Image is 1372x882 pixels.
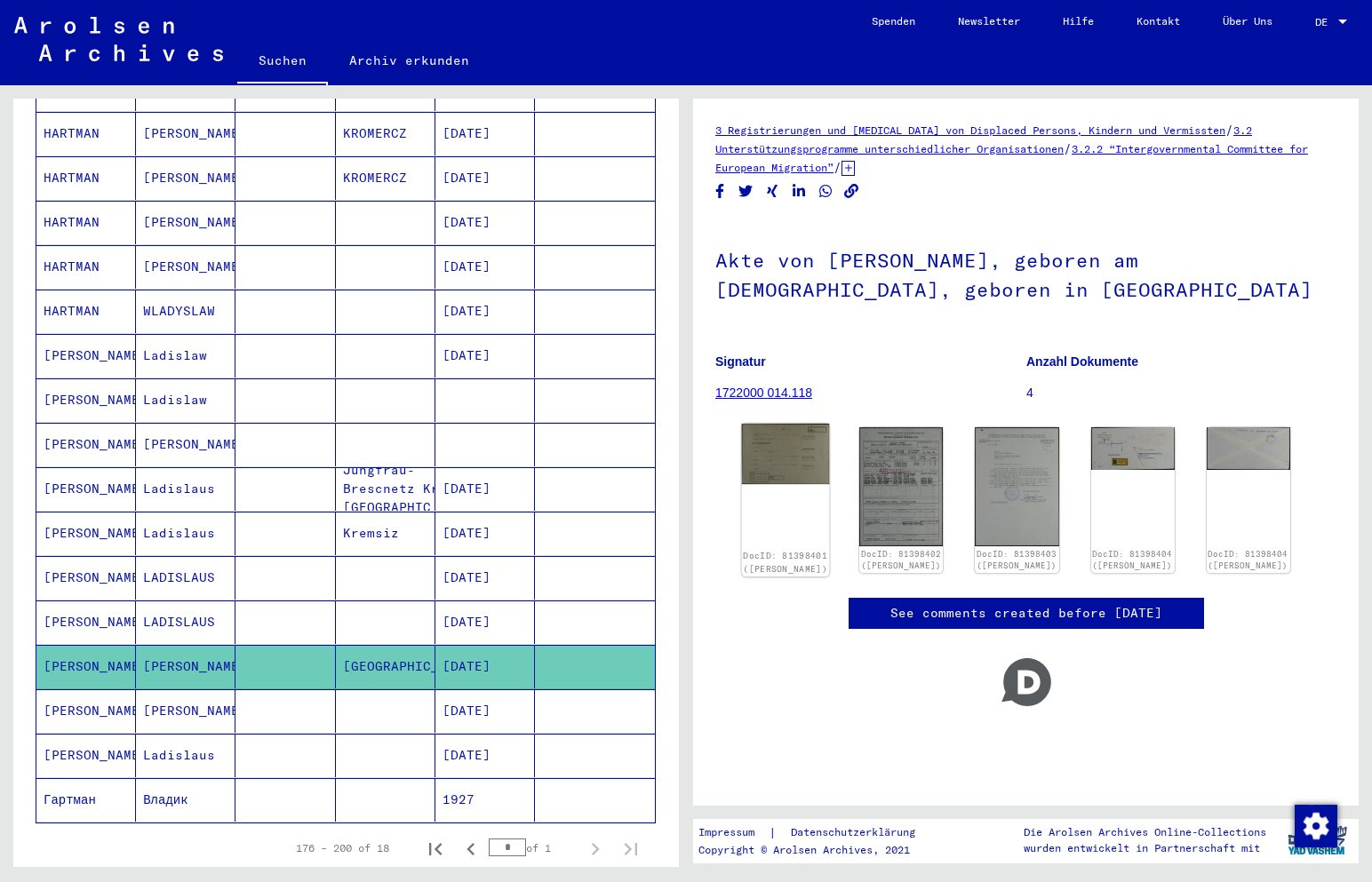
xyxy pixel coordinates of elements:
[336,156,435,200] mat-cell: KROMERCZ
[36,378,136,422] mat-cell: [PERSON_NAME]
[36,112,136,155] mat-cell: HARTMAN
[975,427,1058,546] img: 001.jpg
[36,556,136,600] mat-cell: [PERSON_NAME]
[435,245,535,289] mat-cell: [DATE]
[613,830,649,866] button: Last page
[136,245,235,289] mat-cell: [PERSON_NAME]
[698,842,937,858] p: Copyright © Arolsen Archives, 2021
[136,378,235,422] mat-cell: Ladislaw
[336,512,435,555] mat-cell: Kremsiz
[861,549,941,571] a: DocID: 81398402 ([PERSON_NAME])
[1225,122,1233,138] span: /
[336,645,435,688] mat-cell: [GEOGRAPHIC_DATA]
[328,39,491,82] a: Archiv erkunden
[435,112,535,155] mat-cell: [DATE]
[890,604,1162,623] a: See comments created before [DATE]
[435,467,535,511] mat-cell: [DATE]
[453,830,489,866] button: Previous page
[698,823,769,842] a: Impressum
[136,734,235,777] mat-cell: Ladislaus
[435,512,535,555] mat-cell: [DATE]
[489,839,578,856] div: of 1
[237,39,328,85] a: Suchen
[136,423,235,466] mat-cell: [PERSON_NAME]
[336,112,435,155] mat-cell: KROMERCZ
[1026,354,1138,369] b: Anzahl Dokumente
[1024,840,1266,856] p: wurden entwickelt in Partnerschaft mit
[136,112,235,155] mat-cell: [PERSON_NAME]
[36,467,136,511] mat-cell: [PERSON_NAME]
[136,201,235,244] mat-cell: [PERSON_NAME]
[36,600,136,644] mat-cell: [PERSON_NAME]
[36,201,136,244] mat-cell: HARTMAN
[435,556,535,600] mat-cell: [DATE]
[817,180,835,203] button: Share on WhatsApp
[136,778,235,822] mat-cell: Владик
[36,156,136,200] mat-cell: HARTMAN
[715,123,1225,137] a: 3 Registrierungen und [MEDICAL_DATA] von Displaced Persons, Kindern und Vermissten
[977,549,1057,571] a: DocID: 81398403 ([PERSON_NAME])
[715,219,1336,327] h1: Akte von [PERSON_NAME], geboren am [DEMOGRAPHIC_DATA], geboren in [GEOGRAPHIC_DATA]
[737,180,755,203] button: Share on Twitter
[834,159,842,175] span: /
[1294,804,1336,846] div: Zustimmung ändern
[715,354,766,369] b: Signatur
[136,600,235,644] mat-cell: LADISLAUS
[296,840,389,856] div: 176 – 200 of 18
[136,556,235,600] mat-cell: LADISLAUS
[36,512,136,555] mat-cell: [PERSON_NAME]
[1091,427,1175,470] img: 001.jpg
[1092,549,1172,571] a: DocID: 81398404 ([PERSON_NAME])
[742,424,830,484] img: 001.jpg
[36,423,136,466] mat-cell: [PERSON_NAME]
[418,830,453,866] button: First page
[743,551,827,574] a: DocID: 81398401 ([PERSON_NAME])
[715,385,812,400] a: 1722000 014.118
[435,645,535,688] mat-cell: [DATE]
[136,645,235,688] mat-cell: [PERSON_NAME]
[711,180,730,203] button: Share on Facebook
[1315,16,1335,28] span: DE
[435,156,535,200] mat-cell: [DATE]
[36,334,136,377] mat-cell: [PERSON_NAME]
[1284,818,1351,862] img: yv_logo.png
[136,512,235,555] mat-cell: Ladislaus
[435,201,535,244] mat-cell: [DATE]
[36,689,136,733] mat-cell: [PERSON_NAME]
[136,334,235,377] mat-cell: Ladislaw
[1208,549,1288,571] a: DocID: 81398404 ([PERSON_NAME])
[1295,805,1337,847] img: Zustimmung ändern
[435,334,535,377] mat-cell: [DATE]
[36,245,136,289] mat-cell: HARTMAN
[136,689,235,733] mat-cell: [PERSON_NAME]
[36,734,136,777] mat-cell: [PERSON_NAME]
[777,823,937,842] a: Datenschutzerklärung
[136,290,235,333] mat-cell: WLADYSLAW
[435,734,535,777] mat-cell: [DATE]
[859,427,943,545] img: 001.jpg
[136,156,235,200] mat-cell: [PERSON_NAME]
[435,778,535,822] mat-cell: 1927
[36,778,136,822] mat-cell: Гартман
[1026,384,1336,402] p: 4
[1207,427,1290,470] img: 002.jpg
[36,290,136,333] mat-cell: HARTMAN
[842,180,861,203] button: Copy link
[698,823,937,842] div: |
[336,467,435,511] mat-cell: Jungfrau-Brescnetz Krs. [GEOGRAPHIC_DATA]
[14,17,223,61] img: Arolsen_neg.svg
[435,290,535,333] mat-cell: [DATE]
[1064,140,1072,156] span: /
[578,830,613,866] button: Next page
[763,180,782,203] button: Share on Xing
[36,645,136,688] mat-cell: [PERSON_NAME]
[435,600,535,644] mat-cell: [DATE]
[136,467,235,511] mat-cell: Ladislaus
[435,689,535,733] mat-cell: [DATE]
[1024,824,1266,840] p: Die Arolsen Archives Online-Collections
[790,180,809,203] button: Share on LinkedIn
